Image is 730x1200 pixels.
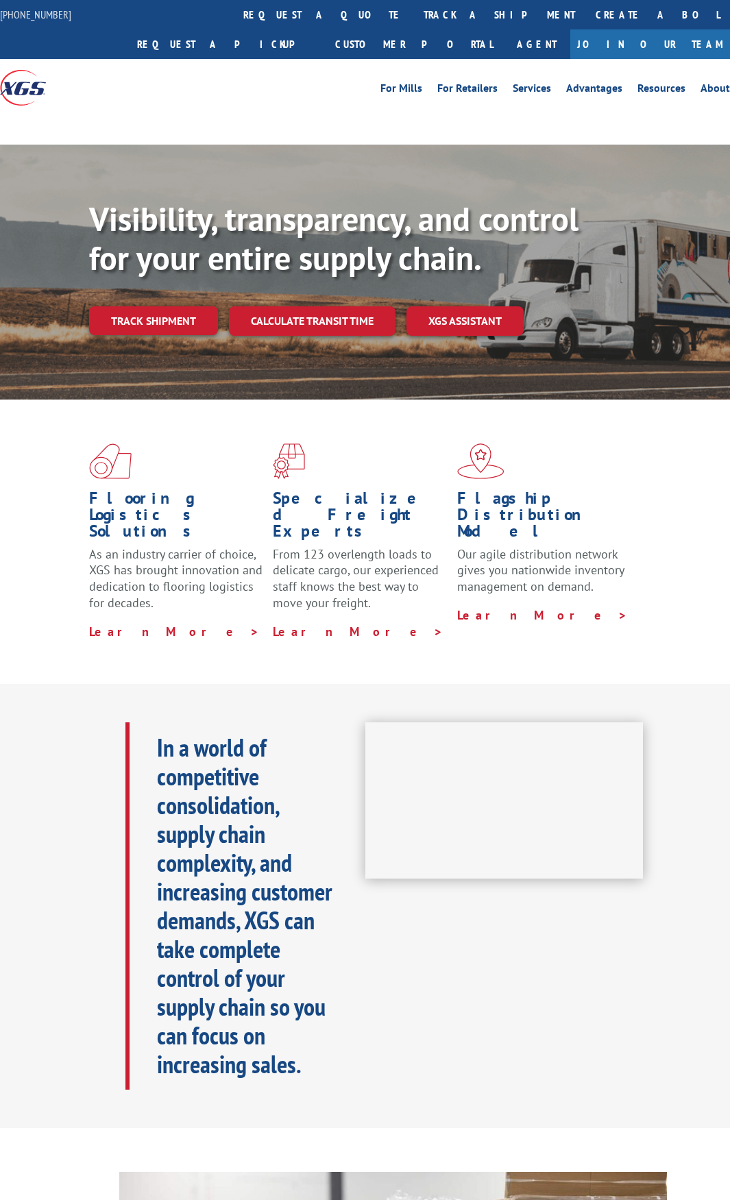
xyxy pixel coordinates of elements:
[325,29,503,59] a: Customer Portal
[457,443,504,479] img: xgs-icon-flagship-distribution-model-red
[701,83,730,98] a: About
[566,83,622,98] a: Advantages
[503,29,570,59] a: Agent
[127,29,325,59] a: Request a pickup
[437,83,498,98] a: For Retailers
[406,306,524,336] a: XGS ASSISTANT
[365,722,644,879] iframe: XGS Logistics Solutions
[273,490,446,546] h1: Specialized Freight Experts
[157,731,332,1080] b: In a world of competitive consolidation, supply chain complexity, and increasing customer demands...
[89,490,263,546] h1: Flooring Logistics Solutions
[570,29,730,59] a: Join Our Team
[273,624,443,639] a: Learn More >
[637,83,685,98] a: Resources
[457,546,624,595] span: Our agile distribution network gives you nationwide inventory management on demand.
[229,306,396,336] a: Calculate transit time
[89,197,579,280] b: Visibility, transparency, and control for your entire supply chain.
[513,83,551,98] a: Services
[89,546,263,611] span: As an industry carrier of choice, XGS has brought innovation and dedication to flooring logistics...
[89,306,218,335] a: Track shipment
[457,490,631,546] h1: Flagship Distribution Model
[89,624,260,639] a: Learn More >
[273,546,446,624] p: From 123 overlength loads to delicate cargo, our experienced staff knows the best way to move you...
[273,443,305,479] img: xgs-icon-focused-on-flooring-red
[457,607,628,623] a: Learn More >
[380,83,422,98] a: For Mills
[89,443,132,479] img: xgs-icon-total-supply-chain-intelligence-red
